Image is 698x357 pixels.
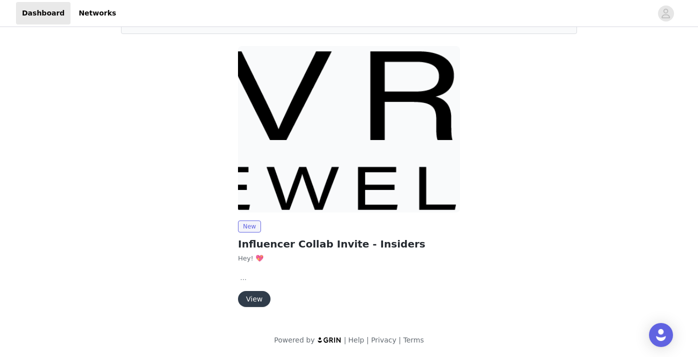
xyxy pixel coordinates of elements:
[16,2,70,24] a: Dashboard
[649,323,673,347] div: Open Intercom Messenger
[238,253,460,263] p: Hey! 💖
[398,336,401,344] span: |
[238,295,270,303] a: View
[344,336,346,344] span: |
[348,336,364,344] a: Help
[238,46,460,212] img: Evry Jewels
[366,336,369,344] span: |
[661,5,670,21] div: avatar
[371,336,396,344] a: Privacy
[317,336,342,343] img: logo
[238,236,460,251] h2: Influencer Collab Invite - Insiders
[238,220,261,232] span: New
[274,336,314,344] span: Powered by
[72,2,122,24] a: Networks
[403,336,423,344] a: Terms
[238,291,270,307] button: View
